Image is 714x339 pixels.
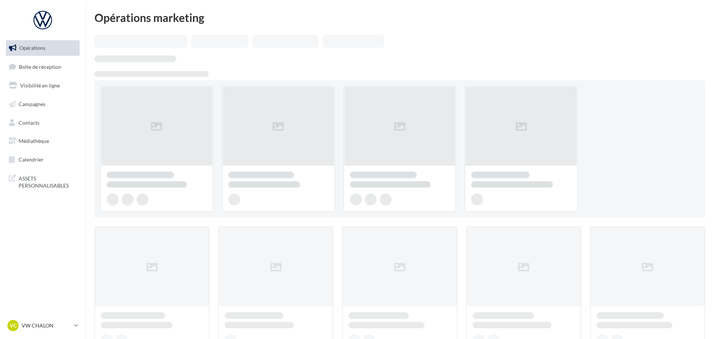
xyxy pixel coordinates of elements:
span: Boîte de réception [19,63,61,70]
span: Calendrier [19,156,44,163]
a: Visibilité en ligne [4,78,81,93]
a: Médiathèque [4,133,81,149]
span: Campagnes [19,101,45,107]
a: Boîte de réception [4,59,81,75]
a: Contacts [4,115,81,131]
span: Visibilité en ligne [20,82,60,89]
span: ASSETS PERSONNALISABLES [19,173,77,189]
a: Campagnes [4,96,81,112]
p: VW CHALON [22,322,71,329]
a: ASSETS PERSONNALISABLES [4,170,81,192]
a: VC VW CHALON [6,319,80,333]
span: Médiathèque [19,138,49,144]
span: VC [10,322,17,329]
span: Contacts [19,119,39,125]
span: Opérations [19,45,45,51]
a: Opérations [4,40,81,56]
a: Calendrier [4,152,81,167]
div: Opérations marketing [94,12,705,23]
